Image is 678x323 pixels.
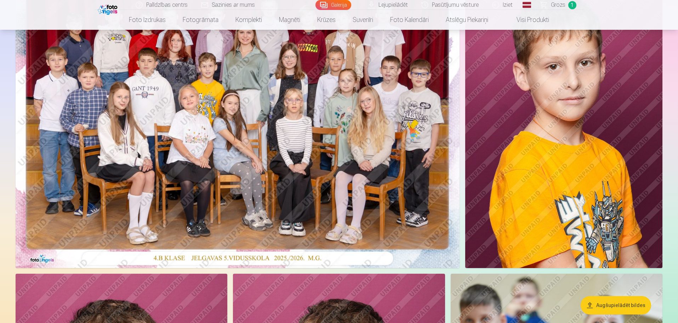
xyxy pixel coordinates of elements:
[309,10,344,30] a: Krūzes
[497,10,558,30] a: Visi produkti
[437,10,497,30] a: Atslēgu piekariņi
[344,10,382,30] a: Suvenīri
[120,10,174,30] a: Foto izdrukas
[227,10,270,30] a: Komplekti
[568,1,576,9] span: 1
[551,1,565,9] span: Grozs
[270,10,309,30] a: Magnēti
[174,10,227,30] a: Fotogrāmata
[382,10,437,30] a: Foto kalendāri
[581,296,651,314] button: Augšupielādēt bildes
[98,3,119,15] img: /fa1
